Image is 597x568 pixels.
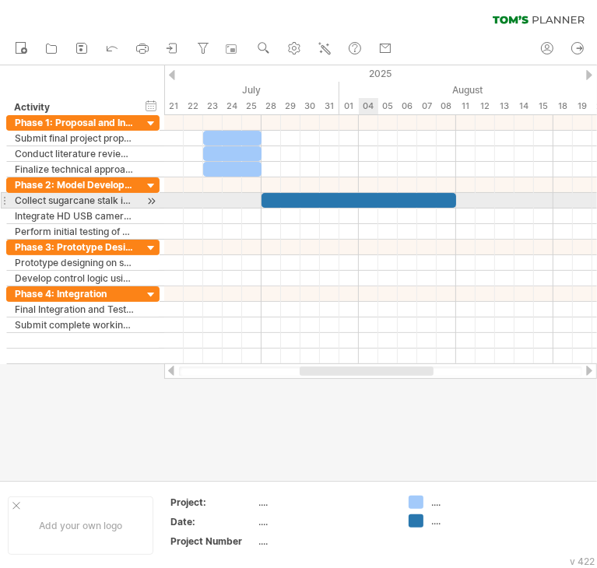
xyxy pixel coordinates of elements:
div: Perform initial testing of Al-based node detection [15,224,135,239]
div: Monday, 11 August 2025 [456,98,476,114]
div: Submit complete working prototype [15,317,135,332]
div: .... [259,535,390,548]
div: Thursday, 24 July 2025 [223,98,242,114]
div: Monday, 18 August 2025 [553,98,573,114]
div: Finalize technical approach, components, and architecture [15,162,135,177]
div: Thursday, 31 July 2025 [320,98,339,114]
div: Integrate HD USB camera, IR, and proximity sensor [15,209,135,223]
div: Tuesday, 5 August 2025 [378,98,398,114]
div: Tuesday, 22 July 2025 [184,98,203,114]
div: Submit final project proposal and presentation [15,131,135,146]
div: Tuesday, 12 August 2025 [476,98,495,114]
div: Friday, 8 August 2025 [437,98,456,114]
div: Tuesday, 19 August 2025 [573,98,592,114]
div: Project Number [170,535,256,548]
div: Wednesday, 13 August 2025 [495,98,514,114]
div: .... [431,496,516,509]
div: Project: [170,496,256,509]
div: Develop control logic using Python + GPIO [15,271,135,286]
div: Date: [170,515,256,528]
div: Thursday, 14 August 2025 [514,98,534,114]
div: Add your own logo [8,496,153,555]
div: Phase 2: Model Development & Sensor Integration [15,177,135,192]
div: Phase 3: Prototype Designing [15,240,135,254]
div: Monday, 21 July 2025 [164,98,184,114]
div: v 422 [570,556,595,567]
div: Wednesday, 6 August 2025 [398,98,417,114]
div: Friday, 25 July 2025 [242,98,262,114]
div: Monday, 4 August 2025 [359,98,378,114]
div: Collect sugarcane stalk images and begin YOLOv8 training [15,193,135,208]
div: Phase 4: Integration [15,286,135,301]
div: Wednesday, 23 July 2025 [203,98,223,114]
div: Friday, 15 August 2025 [534,98,553,114]
div: Final Integration and Testing [15,302,135,317]
div: Monday, 28 July 2025 [262,98,281,114]
div: Prototype designing on software [15,255,135,270]
div: .... [259,515,390,528]
div: Thursday, 7 August 2025 [417,98,437,114]
div: Tuesday, 29 July 2025 [281,98,300,114]
div: .... [431,514,516,528]
div: scroll to activity [144,193,159,209]
div: Wednesday, 30 July 2025 [300,98,320,114]
div: Activity [14,100,134,115]
div: .... [259,496,390,509]
div: Conduct literature review on existing sugarcane cutters [15,146,135,161]
div: Friday, 1 August 2025 [339,98,359,114]
div: Phase 1: Proposal and Initial Planning [15,115,135,130]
